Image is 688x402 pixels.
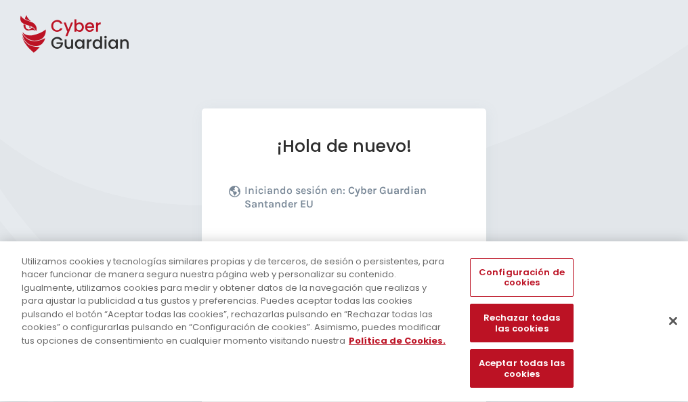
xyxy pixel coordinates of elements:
a: Más información sobre su privacidad, se abre en una nueva pestaña [349,334,446,347]
button: Cerrar [658,306,688,336]
p: Iniciando sesión en: [244,184,456,218]
button: Aceptar todas las cookies [470,350,573,388]
h1: ¡Hola de nuevo! [229,136,459,157]
b: Cyber Guardian Santander EU [244,184,427,210]
div: Utilizamos cookies y tecnologías similares propias y de terceros, de sesión o persistentes, para ... [22,255,450,348]
button: Configuración de cookies [470,258,573,297]
button: Rechazar todas las cookies [470,304,573,343]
